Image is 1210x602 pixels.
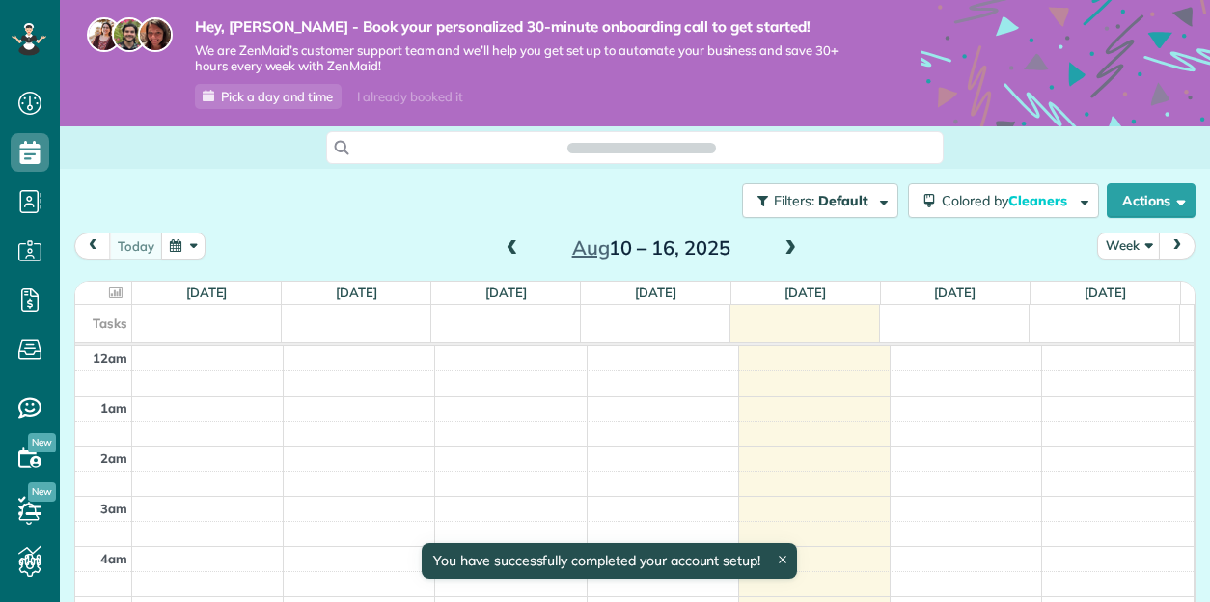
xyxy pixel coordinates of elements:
[28,482,56,502] span: New
[1097,233,1161,259] button: Week
[818,192,869,209] span: Default
[784,285,826,300] a: [DATE]
[195,42,863,75] span: We are ZenMaid’s customer support team and we’ll help you get set up to automate your business an...
[934,285,976,300] a: [DATE]
[1085,285,1126,300] a: [DATE]
[587,138,696,157] span: Search ZenMaid…
[195,17,863,37] strong: Hey, [PERSON_NAME] - Book your personalized 30-minute onboarding call to get started!
[635,285,676,300] a: [DATE]
[774,192,814,209] span: Filters:
[742,183,898,218] button: Filters: Default
[908,183,1099,218] button: Colored byCleaners
[93,350,127,366] span: 12am
[1107,183,1196,218] button: Actions
[942,192,1074,209] span: Colored by
[109,233,163,259] button: today
[221,89,333,104] span: Pick a day and time
[112,17,147,52] img: jorge-587dff0eeaa6aab1f244e6dc62b8924c3b6ad411094392a53c71c6c4a576187d.jpg
[336,285,377,300] a: [DATE]
[93,315,127,331] span: Tasks
[74,233,111,259] button: prev
[100,501,127,516] span: 3am
[1159,233,1196,259] button: next
[572,235,610,260] span: Aug
[138,17,173,52] img: michelle-19f622bdf1676172e81f8f8fba1fb50e276960ebfe0243fe18214015130c80e4.jpg
[531,237,772,259] h2: 10 – 16, 2025
[195,84,342,109] a: Pick a day and time
[100,400,127,416] span: 1am
[100,451,127,466] span: 2am
[485,285,527,300] a: [DATE]
[1008,192,1070,209] span: Cleaners
[732,183,898,218] a: Filters: Default
[28,433,56,452] span: New
[100,551,127,566] span: 4am
[186,285,228,300] a: [DATE]
[345,85,474,109] div: I already booked it
[87,17,122,52] img: maria-72a9807cf96188c08ef61303f053569d2e2a8a1cde33d635c8a3ac13582a053d.jpg
[422,543,797,579] div: You have successfully completed your account setup!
